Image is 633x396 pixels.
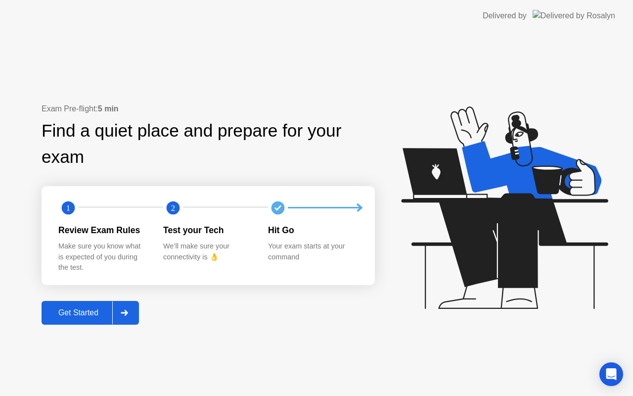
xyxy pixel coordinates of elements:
[163,224,252,237] div: Test your Tech
[98,104,119,113] b: 5 min
[599,362,623,386] div: Open Intercom Messenger
[58,224,147,237] div: Review Exam Rules
[533,10,615,21] img: Delivered by Rosalyn
[42,118,375,170] div: Find a quiet place and prepare for your exam
[171,203,175,212] text: 2
[66,203,70,212] text: 1
[42,301,139,325] button: Get Started
[45,308,112,317] div: Get Started
[163,241,252,262] div: We’ll make sure your connectivity is 👌
[42,103,375,115] div: Exam Pre-flight:
[268,224,357,237] div: Hit Go
[268,241,357,262] div: Your exam starts at your command
[483,10,527,22] div: Delivered by
[58,241,147,273] div: Make sure you know what is expected of you during the test.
